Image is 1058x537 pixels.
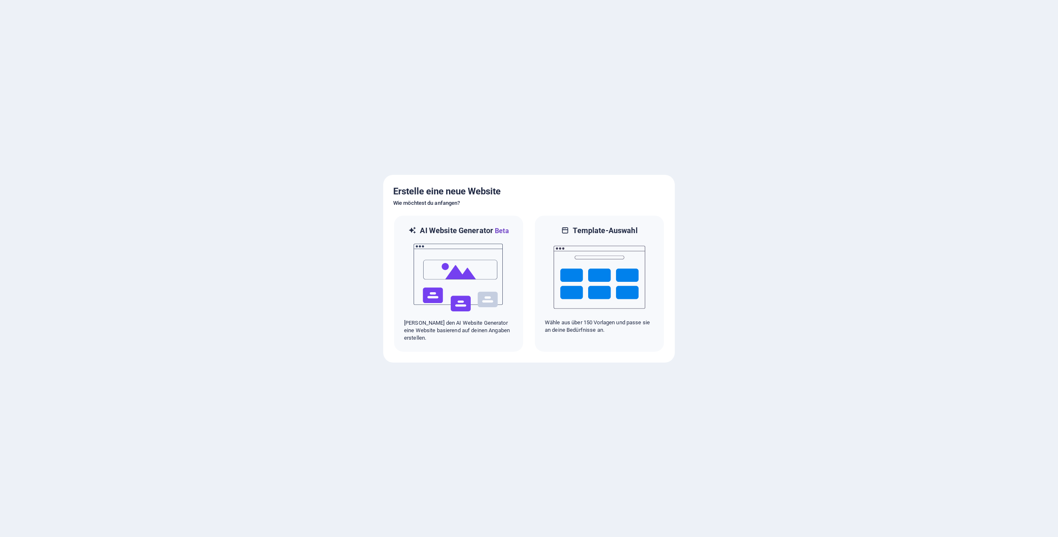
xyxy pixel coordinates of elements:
[393,215,524,353] div: AI Website GeneratorBetaai[PERSON_NAME] den AI Website Generator eine Website basierend auf deine...
[404,319,513,342] p: [PERSON_NAME] den AI Website Generator eine Website basierend auf deinen Angaben erstellen.
[420,226,509,236] h6: AI Website Generator
[393,185,665,198] h5: Erstelle eine neue Website
[413,236,504,319] img: ai
[493,227,509,235] span: Beta
[393,198,665,208] h6: Wie möchtest du anfangen?
[573,226,637,236] h6: Template-Auswahl
[545,319,654,334] p: Wähle aus über 150 Vorlagen und passe sie an deine Bedürfnisse an.
[534,215,665,353] div: Template-AuswahlWähle aus über 150 Vorlagen und passe sie an deine Bedürfnisse an.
